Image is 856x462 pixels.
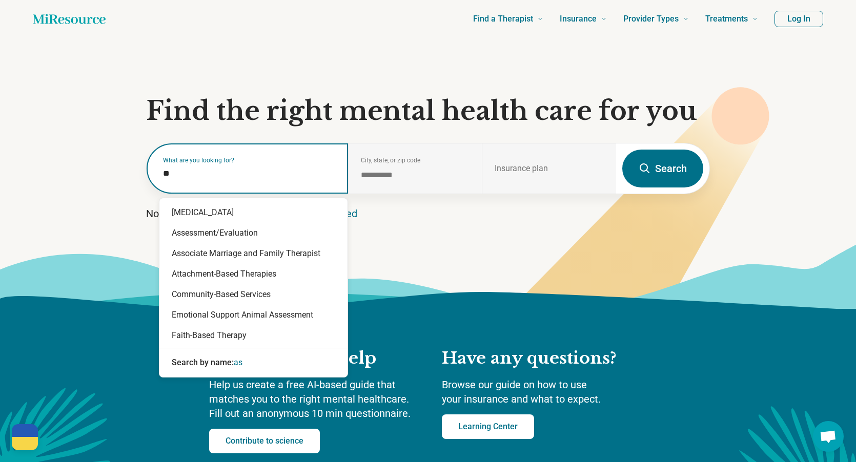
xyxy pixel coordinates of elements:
span: as [234,358,242,367]
div: Suggestions [159,198,348,377]
button: Log In [775,11,823,27]
a: Contribute to science [209,429,320,453]
a: Learning Center [442,414,534,439]
div: [MEDICAL_DATA] [159,202,348,223]
button: Search [622,150,703,187]
span: Search by name: [172,358,234,367]
p: Help us create a free AI-based guide that matches you to the right mental healthcare. Fill out an... [209,377,421,421]
span: Treatments [705,12,748,26]
a: Open chat [813,421,844,452]
span: Insurance [560,12,597,26]
div: Associate Marriage and Family Therapist [159,243,348,264]
span: Find a Therapist [473,12,533,26]
label: What are you looking for? [163,157,336,163]
div: Community-Based Services [159,284,348,305]
div: Attachment-Based Therapies [159,264,348,284]
div: Assessment/Evaluation [159,223,348,243]
h1: Find the right mental health care for you [146,96,710,127]
span: Provider Types [623,12,679,26]
p: Browse our guide on how to use your insurance and what to expect. [442,377,647,406]
div: Emotional Support Animal Assessment [159,305,348,325]
p: Not sure what you’re looking for? [146,206,710,221]
a: Home page [33,9,106,29]
div: Faith-Based Therapy [159,325,348,346]
h2: Have any questions? [442,348,647,369]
